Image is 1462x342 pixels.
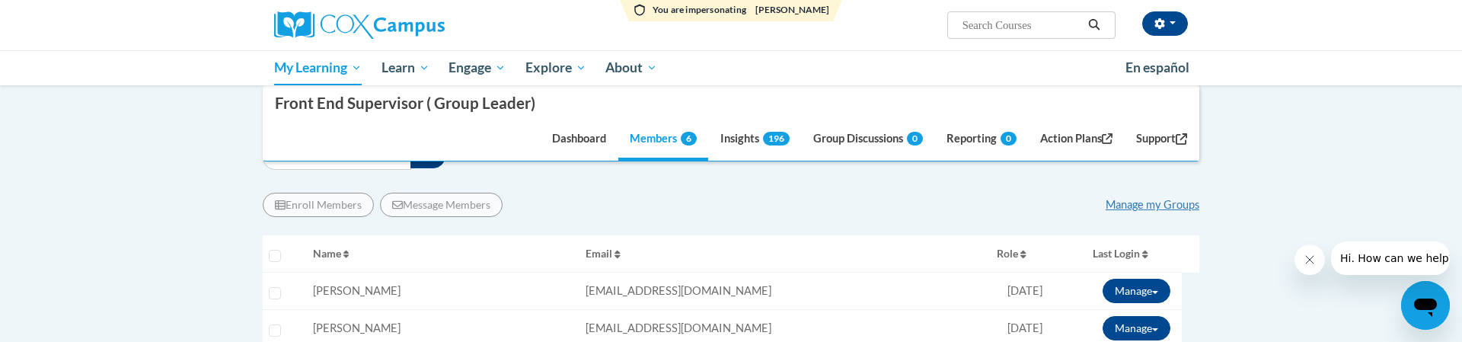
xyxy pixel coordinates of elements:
[961,16,1083,34] input: Search Courses
[1083,16,1106,34] button: Search
[516,50,596,85] a: Explore
[586,284,771,297] span: [EMAIL_ADDRESS][DOMAIN_NAME]
[274,11,445,39] img: Cox Campus
[9,11,123,23] span: Hi. How can we help?
[802,120,934,161] a: Group Discussions0
[541,120,618,161] a: Dashboard
[1103,279,1170,303] button: Manage
[935,120,1028,161] a: Reporting0
[313,241,574,266] button: Name
[997,241,1052,266] button: Role
[618,120,708,161] a: Members6
[763,133,790,146] span: 196
[1106,198,1199,211] a: Manage my Groups
[1116,52,1199,84] a: En español
[372,50,439,85] a: Learn
[1029,120,1125,161] a: Action Plans
[380,193,503,217] button: Message Members
[269,324,281,337] input: Select learner
[907,133,923,146] span: 0
[448,59,506,77] span: Engage
[586,321,771,334] span: [EMAIL_ADDRESS][DOMAIN_NAME]
[274,59,362,77] span: My Learning
[381,59,429,77] span: Learn
[596,50,668,85] a: About
[586,241,985,266] button: Email
[275,94,535,113] div: Front End Supervisor ( Group Leader)
[251,50,1211,85] div: Main menu
[1125,120,1199,161] a: Support
[1331,241,1450,275] iframe: Message from company
[1007,284,1042,297] span: [DATE]
[681,133,697,146] span: 6
[525,59,586,77] span: Explore
[997,247,1018,260] span: Role
[263,193,374,217] button: Enroll Members
[313,321,401,334] span: [PERSON_NAME]
[1142,11,1188,36] button: Account Settings
[709,120,801,161] a: Insights196
[1093,247,1140,260] span: Last Login
[313,284,401,297] span: [PERSON_NAME]
[1125,59,1189,75] span: En español
[605,59,657,77] span: About
[1401,281,1450,330] iframe: Button to launch messaging window
[1001,133,1017,146] span: 0
[1065,241,1176,266] button: Last Login
[269,250,281,262] input: Select all users
[264,50,372,85] a: My Learning
[586,247,612,260] span: Email
[1294,245,1325,275] iframe: Close message
[269,287,281,299] input: Select learner
[439,50,516,85] a: Engage
[1007,321,1042,334] span: [DATE]
[313,247,341,260] span: Name
[1103,316,1170,340] button: Manage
